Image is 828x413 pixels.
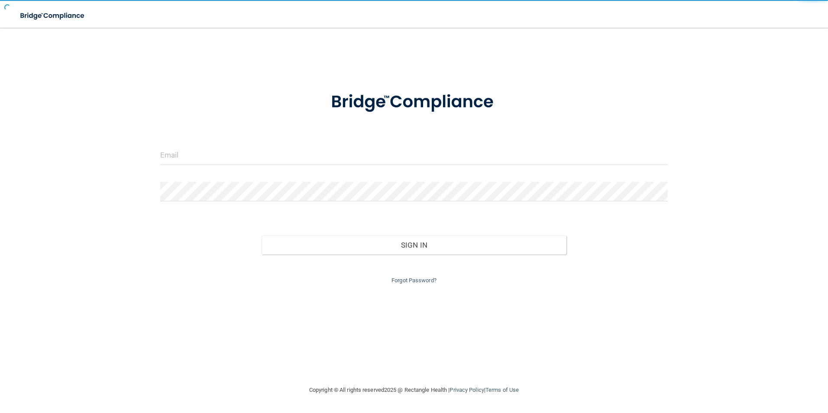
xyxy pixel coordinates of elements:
input: Email [160,145,668,165]
button: Sign In [262,236,566,255]
a: Privacy Policy [450,387,484,393]
a: Terms of Use [485,387,519,393]
div: Copyright © All rights reserved 2025 @ Rectangle Health | | [256,376,572,404]
a: Forgot Password? [391,277,437,284]
img: bridge_compliance_login_screen.278c3ca4.svg [313,80,515,125]
img: bridge_compliance_login_screen.278c3ca4.svg [13,7,93,25]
